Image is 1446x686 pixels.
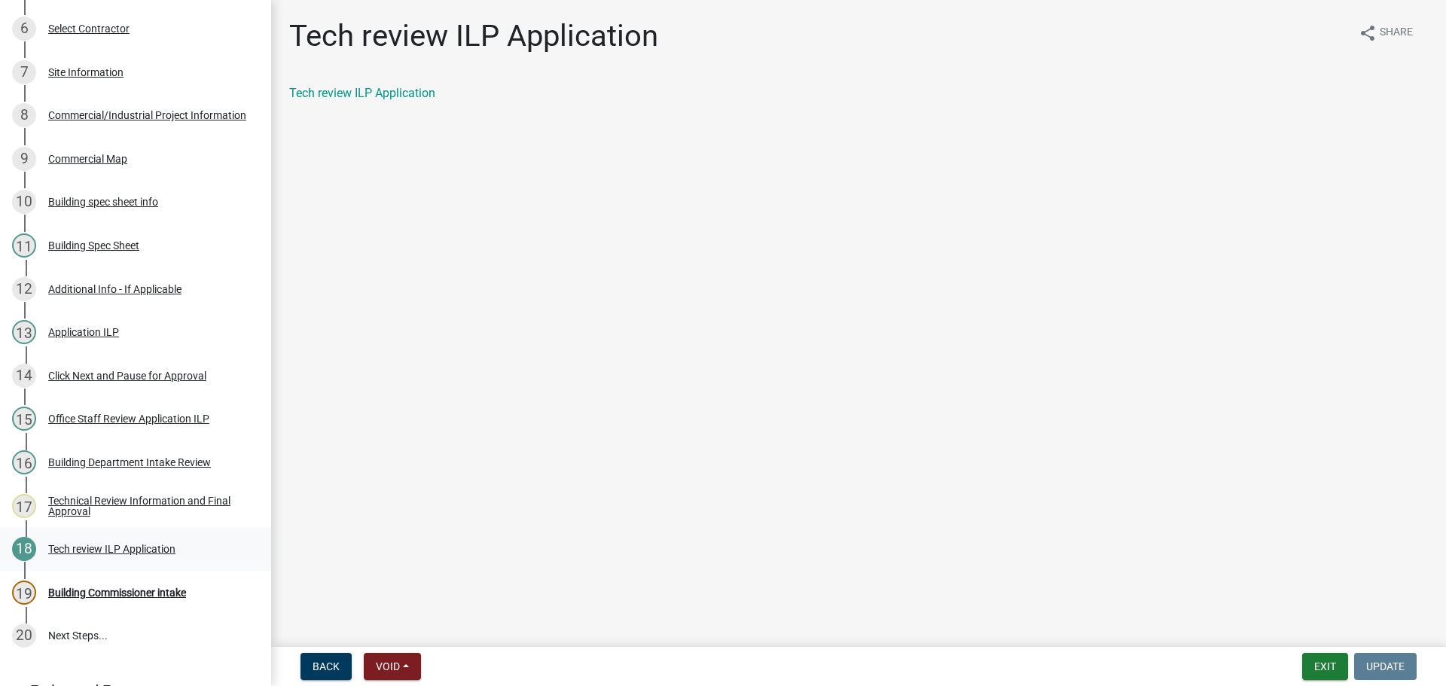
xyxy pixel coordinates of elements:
[12,60,36,84] div: 7
[12,190,36,214] div: 10
[1347,18,1425,47] button: shareShare
[364,653,421,680] button: Void
[48,544,175,554] div: Tech review ILP Application
[1380,24,1413,42] span: Share
[12,103,36,127] div: 8
[1359,24,1377,42] i: share
[48,587,186,598] div: Building Commissioner intake
[48,495,247,517] div: Technical Review Information and Final Approval
[12,537,36,561] div: 18
[48,110,246,120] div: Commercial/Industrial Project Information
[12,364,36,388] div: 14
[12,17,36,41] div: 6
[1302,653,1348,680] button: Exit
[48,413,209,424] div: Office Staff Review Application ILP
[12,494,36,518] div: 17
[48,327,119,337] div: Application ILP
[48,457,211,468] div: Building Department Intake Review
[1354,653,1417,680] button: Update
[48,370,206,381] div: Click Next and Pause for Approval
[12,450,36,474] div: 16
[48,197,158,207] div: Building spec sheet info
[48,284,182,294] div: Additional Info - If Applicable
[300,653,352,680] button: Back
[12,320,36,344] div: 13
[313,660,340,672] span: Back
[376,660,400,672] span: Void
[12,277,36,301] div: 12
[12,407,36,431] div: 15
[48,154,127,164] div: Commercial Map
[12,581,36,605] div: 19
[48,240,139,251] div: Building Spec Sheet
[12,147,36,171] div: 9
[1366,660,1405,672] span: Update
[289,18,658,54] h1: Tech review ILP Application
[289,86,435,100] a: Tech review ILP Application
[48,67,124,78] div: Site Information
[48,23,130,34] div: Select Contractor
[12,623,36,648] div: 20
[12,233,36,258] div: 11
